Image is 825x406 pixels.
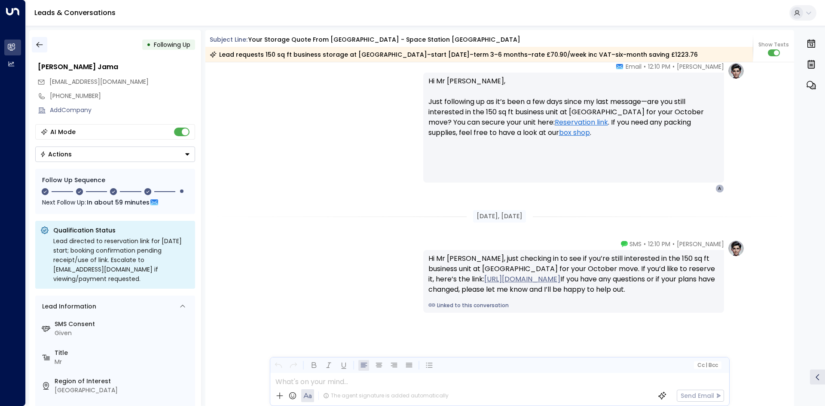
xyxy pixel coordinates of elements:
a: Leads & Conversations [34,8,116,18]
a: [URL][DOMAIN_NAME] [484,274,560,284]
button: Actions [35,147,195,162]
div: Lead requests 150 sq ft business storage at [GEOGRAPHIC_DATA]–start [DATE]–term 3–6 months–rate £... [210,50,698,59]
span: • [672,62,675,71]
div: [PHONE_NUMBER] [50,92,195,101]
span: [PERSON_NAME] [677,240,724,248]
div: Given [55,329,192,338]
div: Hi Mr [PERSON_NAME], just checking in to see if you’re still interested in the 150 sq ft business... [428,253,719,295]
div: Button group with a nested menu [35,147,195,162]
label: Title [55,348,192,357]
div: A [715,184,724,193]
span: • [672,240,675,248]
div: AI Mode [50,128,76,136]
div: Lead Information [39,302,96,311]
span: Subject Line: [210,35,247,44]
p: Hi Mr [PERSON_NAME], Just following up as it’s been a few days since my last message—are you stil... [428,76,719,148]
div: Lead directed to reservation link for [DATE] start; booking confirmation pending receipt/use of l... [53,236,190,284]
span: Cc Bcc [697,362,718,368]
p: Qualification Status [53,226,190,235]
span: ayubjama180@gmail.com [49,77,149,86]
button: Cc|Bcc [694,361,721,369]
div: • [147,37,151,52]
div: Mr [55,357,192,366]
a: box shop [559,128,590,138]
span: Email [626,62,642,71]
button: Redo [288,360,299,371]
img: profile-logo.png [727,240,745,257]
label: Region of Interest [55,377,192,386]
span: • [644,240,646,248]
div: [GEOGRAPHIC_DATA] [55,386,192,395]
div: Your storage quote from [GEOGRAPHIC_DATA] - Space Station [GEOGRAPHIC_DATA] [248,35,520,44]
span: SMS [629,240,642,248]
span: [EMAIL_ADDRESS][DOMAIN_NAME] [49,77,149,86]
span: [PERSON_NAME] [677,62,724,71]
button: Undo [273,360,284,371]
span: Following Up [154,40,190,49]
div: Follow Up Sequence [42,176,188,185]
span: In about 59 minutes [87,198,150,207]
div: Actions [40,150,72,158]
div: [DATE], [DATE] [473,210,526,223]
span: 12:10 PM [648,62,670,71]
a: Reservation link [555,117,608,128]
div: AddCompany [50,106,195,115]
span: 12:10 PM [648,240,670,248]
a: Linked to this conversation [428,302,719,309]
div: [PERSON_NAME] Jama [38,62,195,72]
img: profile-logo.png [727,62,745,79]
span: • [644,62,646,71]
div: The agent signature is added automatically [323,392,449,400]
span: Show Texts [758,41,789,49]
div: Next Follow Up: [42,198,188,207]
span: | [706,362,707,368]
label: SMS Consent [55,320,192,329]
